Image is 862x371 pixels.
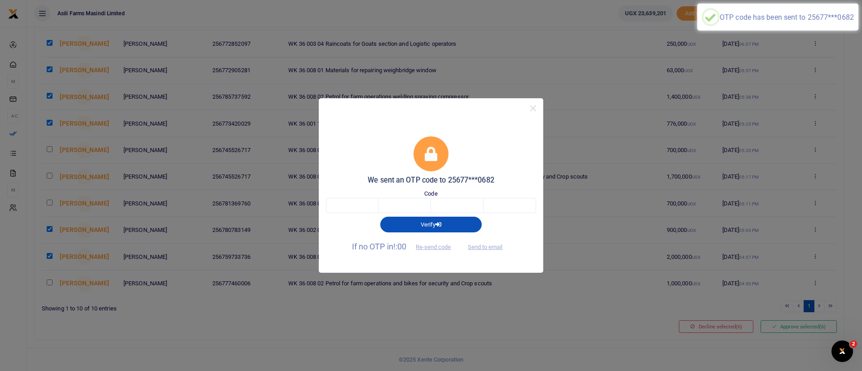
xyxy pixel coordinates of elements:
[380,217,482,232] button: Verify
[352,242,459,251] span: If no OTP in
[393,242,406,251] span: !:00
[720,13,854,22] div: OTP code has been sent to 25677***0682
[527,102,540,115] button: Close
[831,340,853,362] iframe: Intercom live chat
[424,189,437,198] label: Code
[326,176,536,185] h5: We sent an OTP code to 25677***0682
[850,340,857,348] span: 2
